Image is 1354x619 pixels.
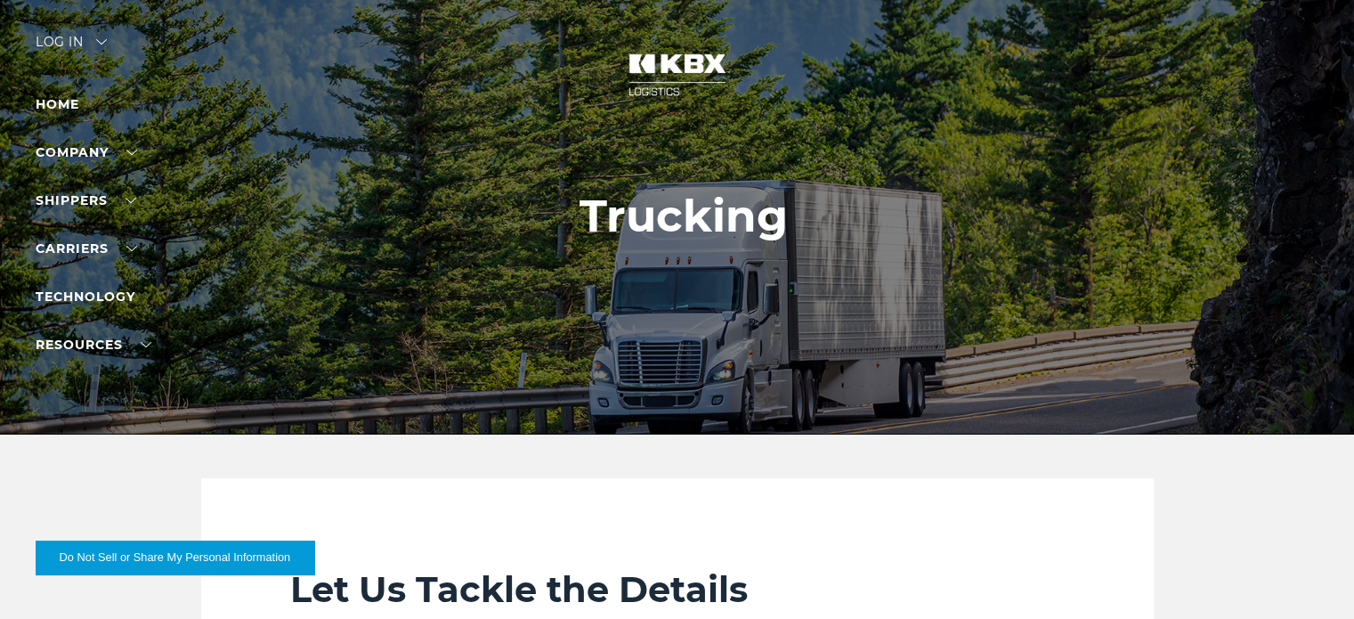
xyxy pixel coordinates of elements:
[36,289,135,305] a: Technology
[611,36,744,114] img: kbx logo
[36,337,151,353] a: RESOURCES
[36,36,107,61] div: Log in
[96,39,107,45] img: arrow
[1265,533,1354,619] iframe: Chat Widget
[36,541,314,574] button: Do Not Sell or Share My Personal Information
[36,96,79,112] a: Home
[290,567,1065,612] h2: Let Us Tackle the Details
[36,144,137,160] a: Company
[36,192,136,208] a: SHIPPERS
[36,240,137,257] a: Carriers
[580,191,788,242] h1: Trucking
